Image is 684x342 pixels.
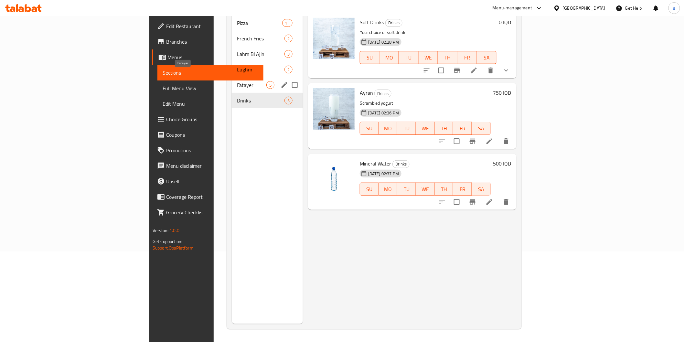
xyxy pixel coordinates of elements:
[232,31,303,46] div: French Fries2
[453,122,472,135] button: FR
[363,124,376,133] span: SU
[237,66,284,73] span: Lughm
[166,131,258,139] span: Coupons
[397,122,416,135] button: TU
[360,28,497,37] p: Your choice of soft drink
[470,67,478,74] a: Edit menu item
[419,51,438,64] button: WE
[493,88,511,97] h6: 750 IQD
[363,53,377,62] span: SU
[416,122,435,135] button: WE
[313,88,355,130] img: Ayran
[166,115,258,123] span: Choice Groups
[366,171,401,177] span: [DATE] 02:37 PM
[237,97,284,104] span: Drinks
[456,124,469,133] span: FR
[166,38,258,46] span: Branches
[232,15,303,31] div: Pizza11
[285,36,292,42] span: 2
[163,69,258,77] span: Sections
[472,122,491,135] button: SA
[379,122,398,135] button: MO
[453,183,472,196] button: FR
[284,35,293,42] div: items
[472,183,491,196] button: SA
[498,63,514,78] button: show more
[283,20,292,26] span: 11
[437,185,451,194] span: TH
[441,53,455,62] span: TH
[419,185,432,194] span: WE
[499,18,511,27] h6: 0 IQD
[400,185,413,194] span: TU
[153,244,194,252] a: Support.OpsPlatform
[166,146,258,154] span: Promotions
[421,53,435,62] span: WE
[379,183,398,196] button: MO
[280,80,289,90] button: edit
[360,88,373,98] span: Ayran
[157,80,263,96] a: Full Menu View
[166,208,258,216] span: Grocery Checklist
[153,237,182,246] span: Get support on:
[465,194,480,210] button: Branch-specific-item
[419,63,434,78] button: sort-choices
[152,143,263,158] a: Promotions
[381,185,395,194] span: MO
[152,189,263,205] a: Coverage Report
[284,50,293,58] div: items
[486,137,493,145] a: Edit menu item
[152,34,263,49] a: Branches
[237,81,266,89] span: Fatayer
[360,183,379,196] button: SU
[152,112,263,127] a: Choice Groups
[502,67,510,74] svg: Show Choices
[153,226,168,235] span: Version:
[498,194,514,210] button: delete
[360,51,379,64] button: SU
[498,134,514,149] button: delete
[397,183,416,196] button: TU
[282,19,293,27] div: items
[152,174,263,189] a: Upsell
[237,35,284,42] span: French Fries
[360,159,391,168] span: Mineral Water
[382,53,396,62] span: MO
[416,183,435,196] button: WE
[381,124,395,133] span: MO
[232,13,303,111] nav: Menu sections
[400,124,413,133] span: TU
[457,51,477,64] button: FR
[374,90,391,97] div: Drinks
[360,17,384,27] span: Soft Drinks
[232,62,303,77] div: Lughm2
[399,51,418,64] button: TU
[166,193,258,201] span: Coverage Report
[284,97,293,104] div: items
[232,77,303,93] div: Fatayer5edit
[563,5,605,12] div: [GEOGRAPHIC_DATA]
[456,185,469,194] span: FR
[152,205,263,220] a: Grocery Checklist
[157,96,263,112] a: Edit Menu
[237,50,284,58] div: Lahm Bi Ajin
[419,124,432,133] span: WE
[166,22,258,30] span: Edit Restaurant
[285,98,292,104] span: 3
[483,63,498,78] button: delete
[163,84,258,92] span: Full Menu View
[386,19,402,27] span: Drinks
[170,226,180,235] span: 1.0.0
[366,39,401,45] span: [DATE] 02:28 PM
[152,158,263,174] a: Menu disclaimer
[313,18,355,59] img: Soft Drinks
[363,185,376,194] span: SU
[360,122,379,135] button: SU
[475,185,488,194] span: SA
[437,124,451,133] span: TH
[393,160,409,168] span: Drinks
